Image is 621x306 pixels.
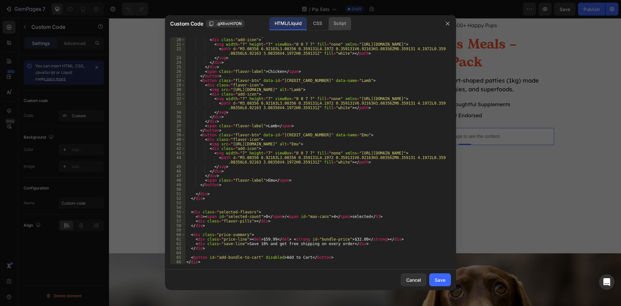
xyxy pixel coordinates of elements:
div: 62 [170,242,185,246]
p: Single Protein [277,82,324,90]
div: HTML/Liquid [269,17,307,30]
button: Save [429,273,451,286]
div: 52 [170,196,185,201]
p: Each box comes with 12 heart-shaped patties (1kg) made from real Aussie meat, veggies, and superf... [267,58,444,75]
div: 44 [170,155,185,164]
div: 42 [170,146,185,151]
div: 24 [170,60,185,65]
div: 61 [170,237,185,242]
div: 59 [170,228,185,232]
div: 29 [170,83,185,87]
button: Carousel Next Arrow [240,89,246,95]
div: 64 [170,251,185,255]
p: Vet Endorsed [340,93,401,101]
div: 40 [170,137,185,142]
div: CSS [308,17,327,30]
button: .gX6vcHi7ON [206,20,245,28]
div: 51 [170,192,185,196]
button: Cancel [401,273,427,286]
div: 58 [170,223,185,228]
span: .gX6vcHi7ON [216,21,242,27]
div: Save [435,277,445,283]
div: 47 [170,174,185,178]
div: 63 [170,246,185,251]
div: 25 [170,65,185,69]
div: 41 [170,142,185,146]
div: 38 [170,128,185,133]
p: Restaurant Quality [277,93,324,101]
div: 48 [170,178,185,183]
div: 55 [170,210,185,214]
div: 46 [170,169,185,174]
div: 54 [170,205,185,210]
div: 36 [170,119,185,124]
h2: Trial PipEats Meals – Build Your Pack [267,17,445,53]
div: 21 [170,42,185,47]
div: Cancel [406,277,421,283]
span: Custom Code [170,20,203,28]
p: 4.9/5 based on 500+ Happy Pups [307,3,388,11]
div: 26 [170,69,185,74]
div: 49 [170,183,185,187]
div: 35 [170,115,185,119]
button: Carousel Back Arrow [67,89,73,95]
div: 60 [170,232,185,237]
div: 34 [170,110,185,115]
div: 65 [170,255,185,260]
p: Thoughtful Supplements [340,82,401,90]
div: 43 [170,151,185,155]
p: Publish the page to see the content. [267,115,445,122]
div: 30 [170,87,185,92]
div: 56 [170,214,185,219]
div: 32 [170,96,185,101]
div: 33 [170,101,185,110]
div: Open Intercom Messenger [599,274,615,290]
div: 37 [170,124,185,128]
div: 31 [170,92,185,96]
div: Script [328,17,351,30]
div: 22 [170,47,185,56]
div: 53 [170,201,185,205]
div: 66 [170,260,185,264]
div: 39 [170,133,185,137]
div: 45 [170,164,185,169]
div: 57 [170,219,185,223]
div: Custom Code [275,101,302,107]
div: 28 [170,78,185,83]
div: 27 [170,74,185,78]
div: 50 [170,187,185,192]
div: 20 [170,38,185,42]
div: 23 [170,56,185,60]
